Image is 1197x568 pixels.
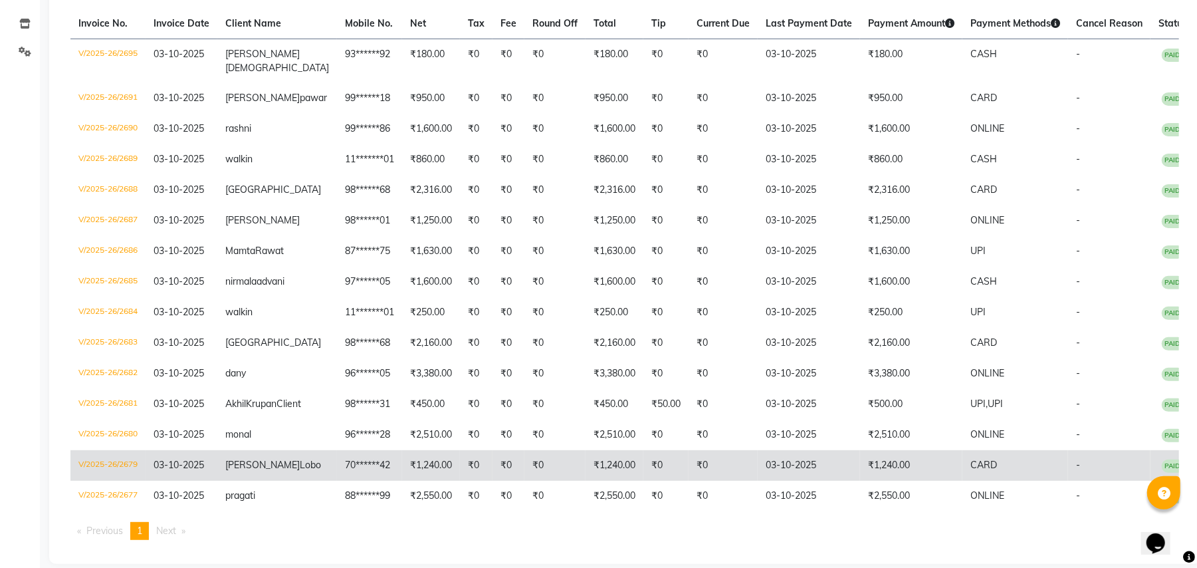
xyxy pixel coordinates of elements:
[460,39,492,84] td: ₹0
[402,450,460,481] td: ₹1,240.00
[460,236,492,267] td: ₹0
[532,17,578,29] span: Round Off
[1162,184,1184,198] span: PAID
[860,206,962,236] td: ₹1,250.00
[970,122,1004,134] span: ONLINE
[402,83,460,114] td: ₹950.00
[643,450,689,481] td: ₹0
[1162,123,1184,136] span: PAID
[697,17,750,29] span: Current Due
[689,39,758,84] td: ₹0
[970,367,1004,379] span: ONLINE
[154,153,204,165] span: 03-10-2025
[524,175,586,206] td: ₹0
[225,184,321,196] span: [GEOGRAPHIC_DATA]
[586,389,643,420] td: ₹450.00
[524,297,586,328] td: ₹0
[758,83,860,114] td: 03-10-2025
[300,92,327,104] span: pawar
[1076,245,1080,257] span: -
[970,48,997,60] span: CASH
[643,481,689,511] td: ₹0
[70,420,146,450] td: V/2025-26/2680
[860,328,962,358] td: ₹2,160.00
[643,358,689,389] td: ₹0
[86,525,123,537] span: Previous
[225,398,301,410] span: AkhilKrupanClient
[860,358,962,389] td: ₹3,380.00
[1162,154,1184,167] span: PAID
[460,450,492,481] td: ₹0
[154,17,209,29] span: Invoice Date
[524,267,586,297] td: ₹0
[643,420,689,450] td: ₹0
[524,206,586,236] td: ₹0
[1076,48,1080,60] span: -
[402,236,460,267] td: ₹1,630.00
[225,153,253,165] span: walkin
[758,114,860,144] td: 03-10-2025
[1162,245,1184,259] span: PAID
[643,114,689,144] td: ₹0
[154,337,204,349] span: 03-10-2025
[524,358,586,389] td: ₹0
[1076,122,1080,134] span: -
[1076,459,1080,471] span: -
[460,206,492,236] td: ₹0
[758,358,860,389] td: 03-10-2025
[758,389,860,420] td: 03-10-2025
[70,83,146,114] td: V/2025-26/2691
[460,144,492,175] td: ₹0
[225,62,329,74] span: [DEMOGRAPHIC_DATA]
[586,481,643,511] td: ₹2,550.00
[970,214,1004,226] span: ONLINE
[868,17,954,29] span: Payment Amount
[970,92,997,104] span: CARD
[860,267,962,297] td: ₹1,600.00
[758,236,860,267] td: 03-10-2025
[758,39,860,84] td: 03-10-2025
[758,175,860,206] td: 03-10-2025
[154,245,204,257] span: 03-10-2025
[689,450,758,481] td: ₹0
[689,481,758,511] td: ₹0
[758,297,860,328] td: 03-10-2025
[643,297,689,328] td: ₹0
[154,459,204,471] span: 03-10-2025
[70,328,146,358] td: V/2025-26/2683
[154,367,204,379] span: 03-10-2025
[1162,92,1184,106] span: PAID
[492,328,524,358] td: ₹0
[586,328,643,358] td: ₹2,160.00
[860,83,962,114] td: ₹950.00
[860,450,962,481] td: ₹1,240.00
[970,428,1004,440] span: ONLINE
[860,389,962,420] td: ₹500.00
[758,420,860,450] td: 03-10-2025
[1076,153,1080,165] span: -
[758,328,860,358] td: 03-10-2025
[70,358,146,389] td: V/2025-26/2682
[1076,214,1080,226] span: -
[345,17,393,29] span: Mobile No.
[586,236,643,267] td: ₹1,630.00
[70,522,1179,540] nav: Pagination
[492,39,524,84] td: ₹0
[402,114,460,144] td: ₹1,600.00
[492,206,524,236] td: ₹0
[225,459,300,471] span: [PERSON_NAME]
[970,275,997,287] span: CASH
[586,297,643,328] td: ₹250.00
[970,337,997,349] span: CARD
[643,39,689,84] td: ₹0
[970,184,997,196] span: CARD
[402,481,460,511] td: ₹2,550.00
[225,428,251,440] span: monal
[689,83,758,114] td: ₹0
[758,267,860,297] td: 03-10-2025
[586,267,643,297] td: ₹1,600.00
[154,490,204,501] span: 03-10-2025
[689,206,758,236] td: ₹0
[860,39,962,84] td: ₹180.00
[643,144,689,175] td: ₹0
